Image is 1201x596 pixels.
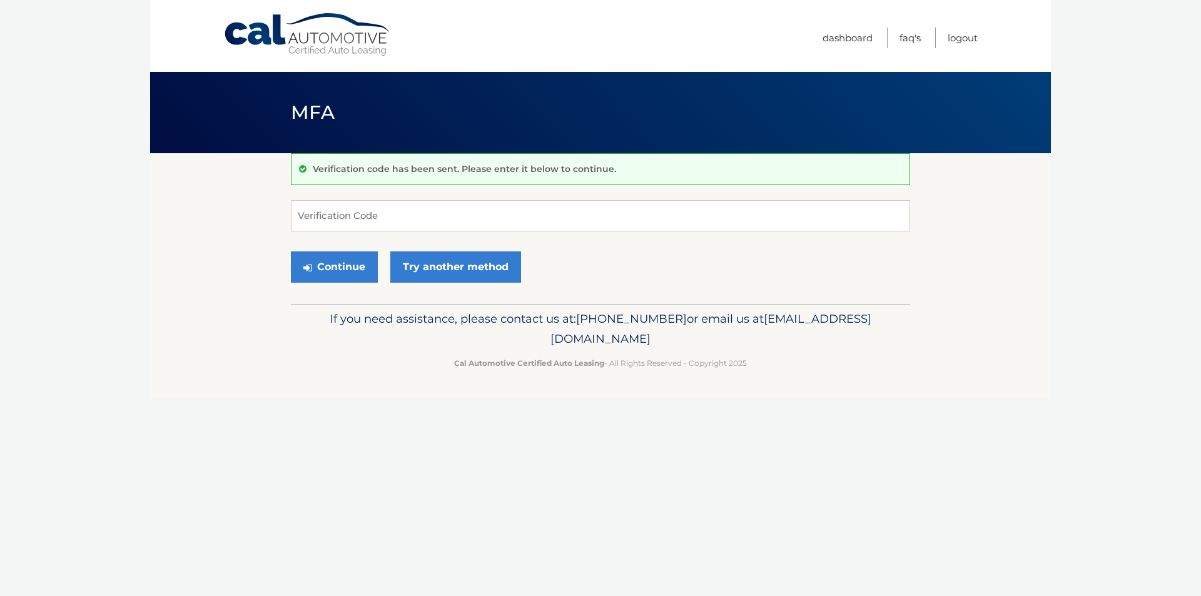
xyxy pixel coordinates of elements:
a: Cal Automotive [223,13,392,57]
button: Continue [291,251,378,283]
p: - All Rights Reserved - Copyright 2025 [299,356,902,370]
input: Verification Code [291,200,910,231]
a: Dashboard [823,28,873,48]
p: If you need assistance, please contact us at: or email us at [299,309,902,349]
a: Try another method [390,251,521,283]
span: [PHONE_NUMBER] [576,311,687,326]
a: FAQ's [899,28,921,48]
span: MFA [291,101,335,124]
p: Verification code has been sent. Please enter it below to continue. [313,163,616,174]
span: [EMAIL_ADDRESS][DOMAIN_NAME] [550,311,871,346]
strong: Cal Automotive Certified Auto Leasing [454,358,604,368]
a: Logout [948,28,978,48]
